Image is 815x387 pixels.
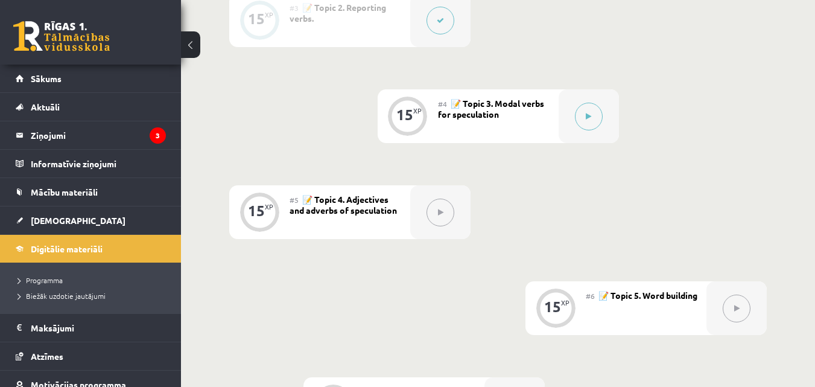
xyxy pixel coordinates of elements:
[16,150,166,178] a: Informatīvie ziņojumi
[31,187,98,197] span: Mācību materiāli
[544,301,561,312] div: 15
[598,290,697,301] span: 📝 Topic 5. Word building
[18,291,106,301] span: Biežāk uzdotie jautājumi
[586,291,595,301] span: #6
[438,99,447,109] span: #4
[16,65,166,92] a: Sākums
[413,107,422,114] div: XP
[16,235,166,263] a: Digitālie materiāli
[13,21,110,51] a: Rīgas 1. Tālmācības vidusskola
[31,121,166,149] legend: Ziņojumi
[31,351,63,362] span: Atzīmes
[290,3,299,13] span: #3
[248,205,265,216] div: 15
[18,275,63,285] span: Programma
[31,101,60,112] span: Aktuāli
[31,73,62,84] span: Sākums
[16,178,166,206] a: Mācību materiāli
[31,243,103,254] span: Digitālie materiāli
[248,13,265,24] div: 15
[265,11,273,18] div: XP
[16,206,166,234] a: [DEMOGRAPHIC_DATA]
[396,109,413,120] div: 15
[16,121,166,149] a: Ziņojumi3
[16,314,166,342] a: Maksājumi
[290,194,397,216] span: 📝 Topic 4. Adjectives and adverbs of speculation
[290,195,299,205] span: #5
[18,290,169,301] a: Biežāk uzdotie jautājumi
[31,150,166,178] legend: Informatīvie ziņojumi
[31,215,125,226] span: [DEMOGRAPHIC_DATA]
[290,2,386,24] span: 📝 Topic 2. Reporting verbs.
[16,93,166,121] a: Aktuāli
[438,98,544,120] span: 📝 Topic 3. Modal verbs for speculation
[265,203,273,210] div: XP
[18,275,169,286] a: Programma
[150,127,166,144] i: 3
[561,299,569,306] div: XP
[16,342,166,370] a: Atzīmes
[31,314,166,342] legend: Maksājumi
